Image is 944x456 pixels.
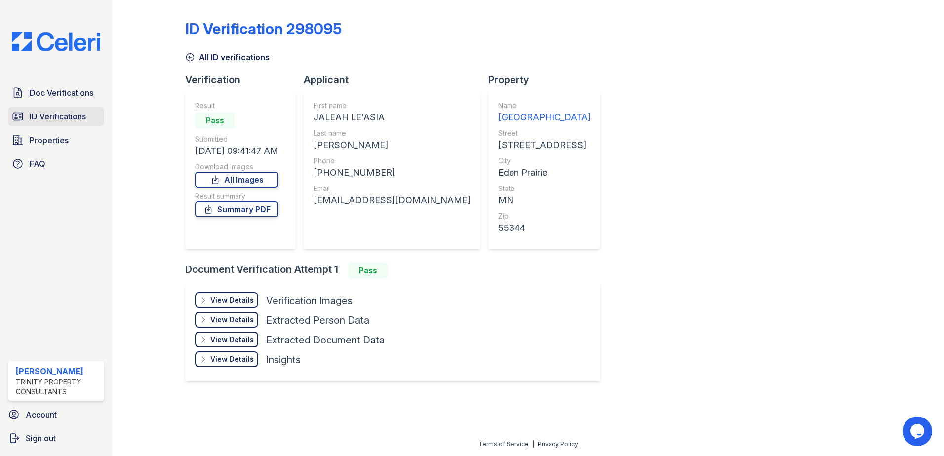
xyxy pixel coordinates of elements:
span: Account [26,409,57,420]
div: Eden Prairie [498,166,590,180]
a: Name [GEOGRAPHIC_DATA] [498,101,590,124]
div: Applicant [304,73,488,87]
span: ID Verifications [30,111,86,122]
div: Download Images [195,162,278,172]
a: All Images [195,172,278,188]
div: First name [314,101,471,111]
a: Terms of Service [478,440,529,448]
div: Property [488,73,608,87]
div: View Details [210,315,254,325]
div: MN [498,193,590,207]
a: All ID verifications [185,51,270,63]
div: [GEOGRAPHIC_DATA] [498,111,590,124]
div: [STREET_ADDRESS] [498,138,590,152]
div: [PERSON_NAME] [314,138,471,152]
div: ID Verification 298095 [185,20,342,38]
div: Zip [498,211,590,221]
div: Result summary [195,191,278,201]
div: Verification Images [266,294,353,307]
div: State [498,184,590,193]
div: Insights [266,353,301,367]
div: Name [498,101,590,111]
div: View Details [210,354,254,364]
div: | [532,440,534,448]
span: FAQ [30,158,45,170]
a: Doc Verifications [8,83,104,103]
div: View Details [210,335,254,344]
div: Last name [314,128,471,138]
div: Street [498,128,590,138]
a: Sign out [4,428,108,448]
div: Document Verification Attempt 1 [185,263,608,278]
div: Pass [195,113,235,128]
span: Sign out [26,432,56,444]
div: JALEAH LE'ASIA [314,111,471,124]
a: ID Verifications [8,107,104,126]
div: [PERSON_NAME] [16,365,100,377]
div: View Details [210,295,254,305]
div: [PHONE_NUMBER] [314,166,471,180]
div: Extracted Document Data [266,333,385,347]
a: Properties [8,130,104,150]
a: FAQ [8,154,104,174]
div: [DATE] 09:41:47 AM [195,144,278,158]
div: 55344 [498,221,590,235]
div: City [498,156,590,166]
span: Properties [30,134,69,146]
a: Summary PDF [195,201,278,217]
span: Doc Verifications [30,87,93,99]
div: Verification [185,73,304,87]
a: Account [4,405,108,424]
div: Phone [314,156,471,166]
iframe: chat widget [903,417,934,446]
div: Email [314,184,471,193]
div: Pass [348,263,388,278]
div: Extracted Person Data [266,313,369,327]
div: Trinity Property Consultants [16,377,100,397]
div: Submitted [195,134,278,144]
div: Result [195,101,278,111]
div: [EMAIL_ADDRESS][DOMAIN_NAME] [314,193,471,207]
img: CE_Logo_Blue-a8612792a0a2168367f1c8372b55b34899dd931a85d93a1a3d3e32e68fde9ad4.png [4,32,108,51]
a: Privacy Policy [538,440,578,448]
